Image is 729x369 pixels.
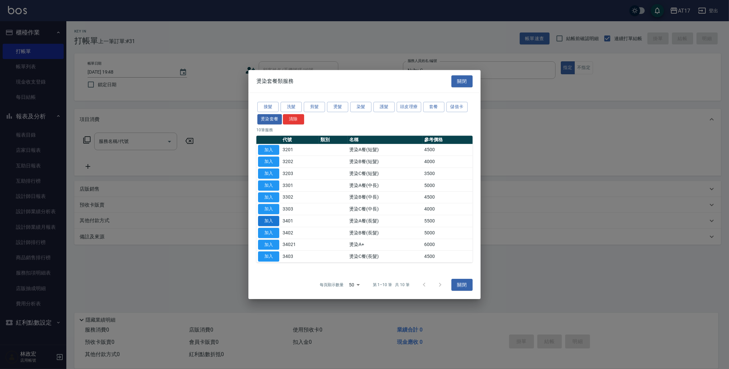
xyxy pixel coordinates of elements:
td: 燙染A+ [348,239,423,251]
button: 加入 [258,228,279,238]
th: 名稱 [348,136,423,144]
button: 加入 [258,168,279,179]
td: 3403 [281,251,319,263]
td: 4000 [423,156,473,168]
button: 加入 [258,251,279,262]
button: 加入 [258,240,279,250]
div: 50 [346,276,362,294]
td: 燙染A餐(中長) [348,179,423,191]
span: 燙染套餐類服務 [256,78,294,85]
button: 接髮 [257,102,279,112]
td: 燙染B餐(長髮) [348,227,423,239]
button: 護髮 [373,102,395,112]
p: 每頁顯示數量 [320,282,344,288]
th: 參考價格 [423,136,473,144]
td: 5500 [423,215,473,227]
th: 代號 [281,136,319,144]
td: 5000 [423,227,473,239]
button: 關閉 [451,75,473,88]
button: 加入 [258,204,279,214]
button: 加入 [258,180,279,191]
td: 3203 [281,168,319,180]
button: 加入 [258,156,279,167]
td: 燙染C餐(長髮) [348,251,423,263]
td: 3500 [423,168,473,180]
td: 4500 [423,191,473,203]
button: 加入 [258,145,279,155]
button: 洗髮 [281,102,302,112]
p: 10 筆服務 [256,127,473,133]
button: 加入 [258,192,279,203]
td: 6000 [423,239,473,251]
td: 燙染C餐(短髮) [348,168,423,180]
td: 4500 [423,251,473,263]
td: 燙染B餐(中長) [348,191,423,203]
td: 3402 [281,227,319,239]
button: 套餐 [423,102,444,112]
button: 關閉 [451,279,473,291]
td: 燙染B餐(短髮) [348,156,423,168]
button: 儲值卡 [446,102,468,112]
button: 加入 [258,216,279,226]
td: 3202 [281,156,319,168]
td: 3201 [281,144,319,156]
button: 燙髮 [327,102,348,112]
td: 3301 [281,179,319,191]
td: 4500 [423,144,473,156]
td: 3303 [281,203,319,215]
td: 5000 [423,179,473,191]
td: 34021 [281,239,319,251]
td: 燙染A餐(長髮) [348,215,423,227]
p: 第 1–10 筆 共 10 筆 [373,282,410,288]
button: 燙染套餐 [257,114,282,124]
th: 類別 [319,136,348,144]
td: 4000 [423,203,473,215]
button: 染髮 [350,102,371,112]
button: 頭皮理療 [397,102,421,112]
button: 清除 [283,114,304,124]
td: 3401 [281,215,319,227]
td: 燙染C餐(中長) [348,203,423,215]
button: 剪髮 [304,102,325,112]
td: 燙染A餐(短髮) [348,144,423,156]
td: 3302 [281,191,319,203]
